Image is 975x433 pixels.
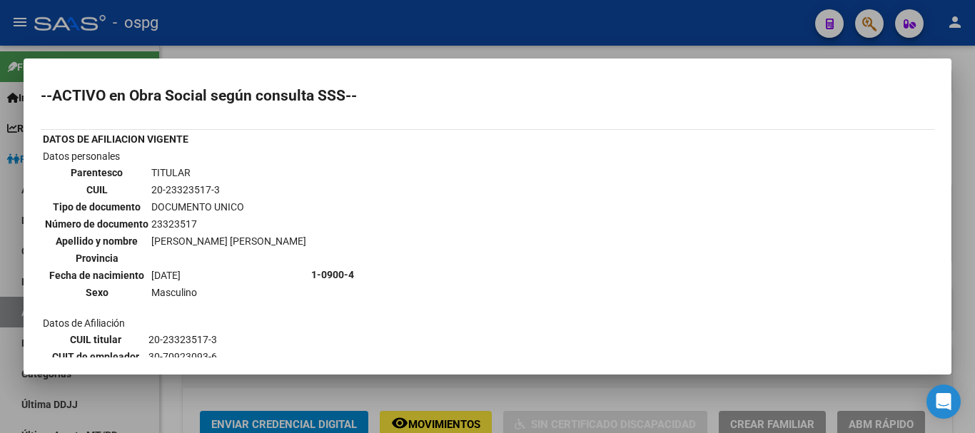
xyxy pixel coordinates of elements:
td: [PERSON_NAME] [PERSON_NAME] [151,233,307,249]
th: CUIL titular [44,332,146,347]
td: [DATE] [151,268,307,283]
th: Parentesco [44,165,149,180]
td: 30-70923093-6 [148,349,280,365]
td: Datos personales Datos de Afiliación [42,148,309,401]
th: CUIL [44,182,149,198]
th: Número de documento [44,216,149,232]
td: DOCUMENTO UNICO [151,199,307,215]
td: Masculino [151,285,307,300]
th: Fecha de nacimiento [44,268,149,283]
h2: --ACTIVO en Obra Social según consulta SSS-- [41,88,934,103]
th: CUIT de empleador [44,349,146,365]
td: 23323517 [151,216,307,232]
td: TITULAR [151,165,307,180]
th: Apellido y nombre [44,233,149,249]
th: Tipo de documento [44,199,149,215]
div: Open Intercom Messenger [926,384,961,419]
b: 1-0900-4 [311,269,354,280]
b: DATOS DE AFILIACION VIGENTE [43,133,188,145]
td: 20-23323517-3 [151,182,307,198]
td: 20-23323517-3 [148,332,280,347]
th: Provincia [44,250,149,266]
th: Sexo [44,285,149,300]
